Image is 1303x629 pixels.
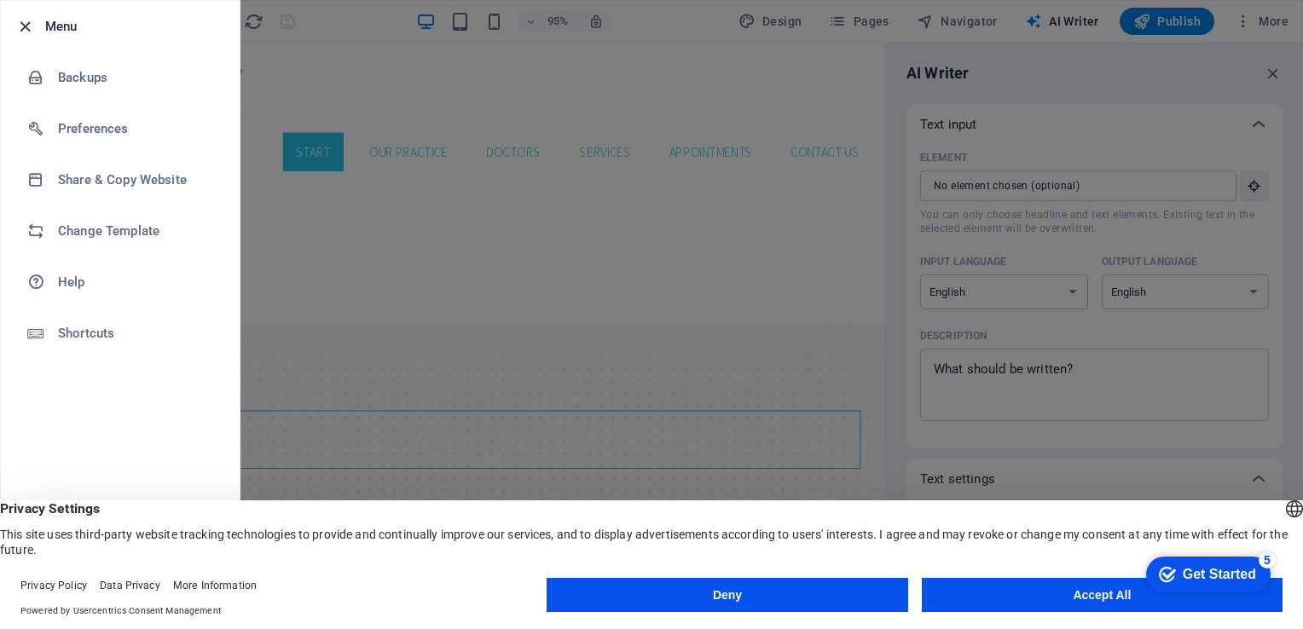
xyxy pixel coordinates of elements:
[58,67,216,88] h6: Backups
[50,19,124,34] div: Get Started
[58,118,216,139] h6: Preferences
[126,3,143,20] div: 5
[58,323,216,343] h6: Shortcuts
[58,272,216,292] h6: Help
[58,170,216,190] h6: Share & Copy Website
[58,221,216,241] h6: Change Template
[14,9,138,44] div: Get Started 5 items remaining, 0% complete
[1,257,240,308] a: Help
[45,16,226,37] h6: Menu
